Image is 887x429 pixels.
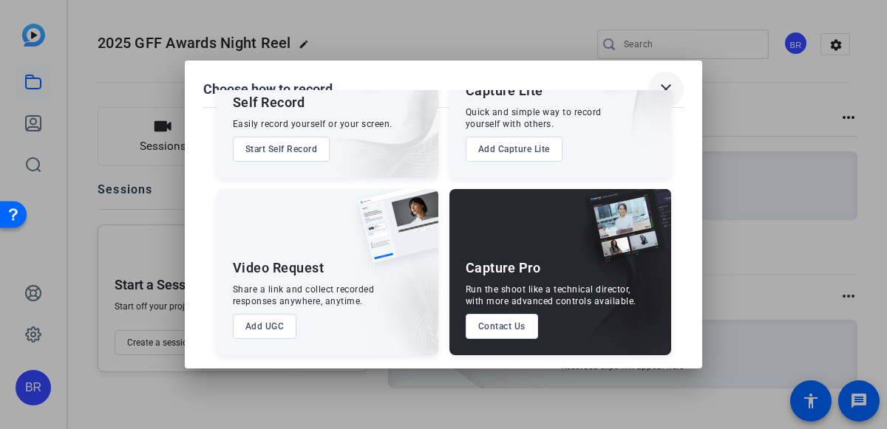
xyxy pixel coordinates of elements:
mat-icon: close [657,80,675,98]
div: Share a link and collect recorded responses anywhere, anytime. [233,284,375,307]
button: Add UGC [233,314,297,339]
button: Contact Us [466,314,538,339]
div: Video Request [233,259,324,277]
h1: Choose how to record [203,80,333,98]
button: Start Self Record [233,137,330,162]
div: Self Record [233,94,305,111]
img: embarkstudio-capture-pro.png [562,207,671,355]
div: Run the shoot like a technical director, with more advanced controls available. [466,284,636,307]
div: Easily record yourself or your screen. [233,118,392,130]
img: embarkstudio-self-record.png [310,44,438,178]
img: capture-pro.png [574,189,671,279]
img: embarkstudio-ugc-content.png [353,235,438,355]
div: Capture Lite [466,82,543,100]
div: Capture Pro [466,259,541,277]
img: ugc-content.png [347,189,438,278]
button: Add Capture Lite [466,137,563,162]
div: Quick and simple way to record yourself with others. [466,106,602,130]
